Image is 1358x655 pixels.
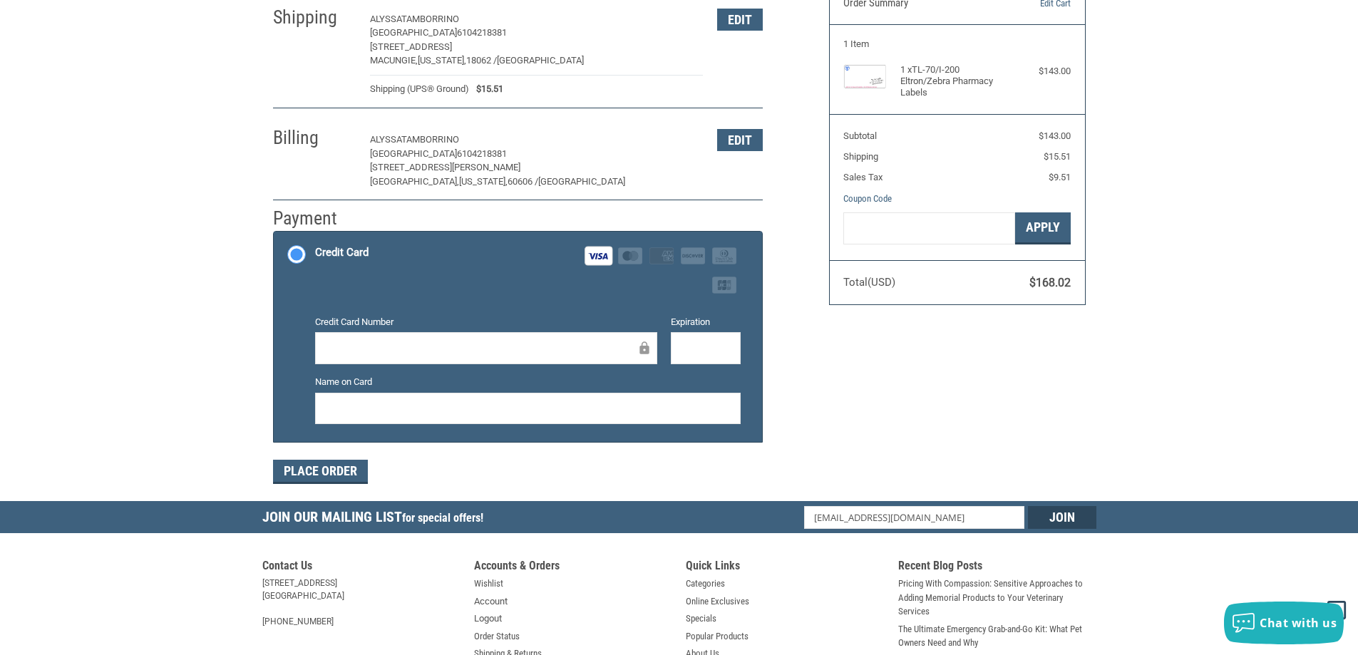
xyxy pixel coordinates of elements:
[401,134,459,145] span: TAMBORRINO
[457,148,507,159] span: 6104218381
[273,207,356,230] h2: Payment
[717,129,763,151] button: Edit
[370,55,418,66] span: MACUNGIE,
[898,622,1096,650] a: The Ultimate Emergency Grab-and-Go Kit: What Pet Owners Need and Why
[843,276,895,289] span: Total (USD)
[402,511,483,525] span: for special offers!
[315,375,741,389] label: Name on Card
[370,14,401,24] span: ALYSSA
[1014,64,1071,78] div: $143.00
[686,612,716,626] a: Specials
[457,27,507,38] span: 6104218381
[497,55,584,66] span: [GEOGRAPHIC_DATA]
[717,9,763,31] button: Edit
[262,501,490,537] h5: Join Our Mailing List
[843,212,1015,244] input: Gift Certificate or Coupon Code
[508,176,538,187] span: 60606 /
[1260,615,1337,631] span: Chat with us
[273,126,356,150] h2: Billing
[804,506,1024,529] input: Email
[370,27,457,38] span: [GEOGRAPHIC_DATA]
[370,134,401,145] span: ALYSSA
[843,130,877,141] span: Subtotal
[686,559,884,577] h5: Quick Links
[370,82,469,96] span: Shipping (UPS® Ground)
[843,172,883,182] span: Sales Tax
[671,315,741,329] label: Expiration
[1029,276,1071,289] span: $168.02
[370,148,457,159] span: [GEOGRAPHIC_DATA]
[315,241,369,264] div: Credit Card
[1015,212,1071,244] button: Apply
[370,162,520,172] span: [STREET_ADDRESS][PERSON_NAME]
[686,629,749,644] a: Popular Products
[418,55,466,66] span: [US_STATE],
[686,577,725,591] a: Categories
[401,14,459,24] span: TAMBORRINO
[474,594,508,609] a: Account
[1224,602,1344,644] button: Chat with us
[262,559,461,577] h5: Contact Us
[900,64,1011,99] h4: 1 x TL-70/I-200 Eltron/Zebra Pharmacy Labels
[469,82,503,96] span: $15.51
[315,315,657,329] label: Credit Card Number
[843,38,1071,50] h3: 1 Item
[686,594,749,609] a: Online Exclusives
[466,55,497,66] span: 18062 /
[1044,151,1071,162] span: $15.51
[1039,130,1071,141] span: $143.00
[1028,506,1096,529] input: Join
[273,460,368,484] button: Place Order
[474,629,520,644] a: Order Status
[474,559,672,577] h5: Accounts & Orders
[1049,172,1071,182] span: $9.51
[262,577,461,628] address: [STREET_ADDRESS] [GEOGRAPHIC_DATA] [PHONE_NUMBER]
[370,176,459,187] span: [GEOGRAPHIC_DATA],
[898,559,1096,577] h5: Recent Blog Posts
[370,41,452,52] span: [STREET_ADDRESS]
[459,176,508,187] span: [US_STATE],
[538,176,625,187] span: [GEOGRAPHIC_DATA]
[474,577,503,591] a: Wishlist
[474,612,502,626] a: Logout
[273,6,356,29] h2: Shipping
[843,151,878,162] span: Shipping
[843,193,892,204] a: Coupon Code
[898,577,1096,619] a: Pricing With Compassion: Sensitive Approaches to Adding Memorial Products to Your Veterinary Serv...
